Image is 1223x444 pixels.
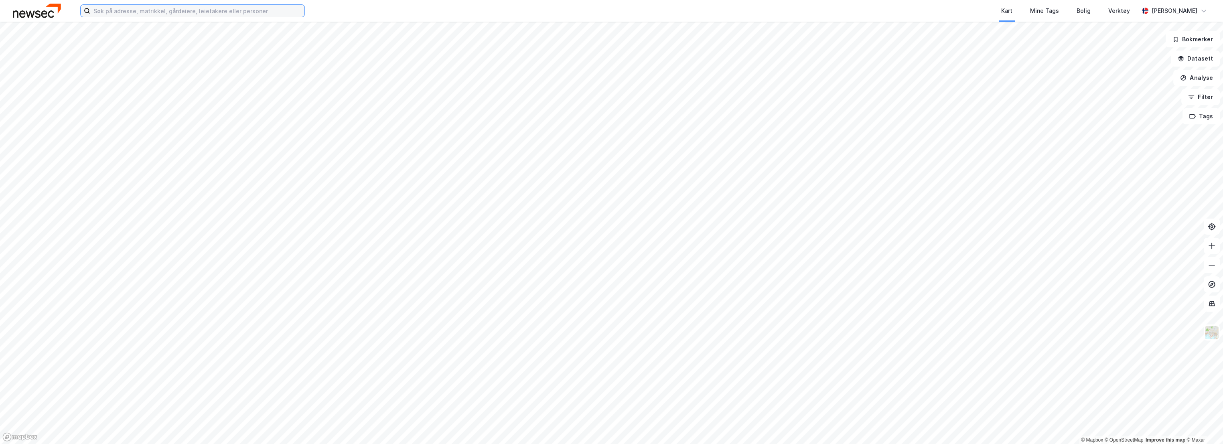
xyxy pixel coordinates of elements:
[1030,6,1059,16] div: Mine Tags
[1182,108,1220,124] button: Tags
[1204,325,1219,340] img: Z
[1171,51,1220,67] button: Datasett
[1173,70,1220,86] button: Analyse
[90,5,304,17] input: Søk på adresse, matrikkel, gårdeiere, leietakere eller personer
[1001,6,1012,16] div: Kart
[13,4,61,18] img: newsec-logo.f6e21ccffca1b3a03d2d.png
[1146,437,1185,443] a: Improve this map
[2,432,38,442] a: Mapbox homepage
[1108,6,1130,16] div: Verktøy
[1181,89,1220,105] button: Filter
[1152,6,1197,16] div: [PERSON_NAME]
[1081,437,1103,443] a: Mapbox
[1183,405,1223,444] iframe: Chat Widget
[1105,437,1144,443] a: OpenStreetMap
[1183,405,1223,444] div: Kontrollprogram for chat
[1166,31,1220,47] button: Bokmerker
[1077,6,1091,16] div: Bolig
